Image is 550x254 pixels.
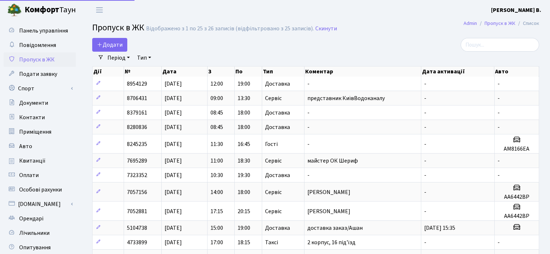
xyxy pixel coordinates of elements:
[4,96,76,110] a: Документи
[238,109,250,117] span: 18:00
[165,188,182,196] span: [DATE]
[4,168,76,182] a: Оплати
[424,238,426,246] span: -
[491,6,541,14] a: [PERSON_NAME] В.
[238,140,250,148] span: 16:45
[307,157,358,165] span: майстер ОК Шериф
[238,171,250,179] span: 19:30
[464,20,477,27] a: Admin
[4,38,76,52] a: Повідомлення
[238,224,250,232] span: 19:00
[19,142,32,150] span: Авто
[127,238,147,246] span: 4733899
[165,94,182,102] span: [DATE]
[210,207,223,215] span: 17:15
[307,238,355,246] span: 2 корпус, 16 під'їзд
[307,94,385,102] span: представник КиївВодоканалу
[4,81,76,96] a: Спорт
[498,146,536,152] h5: AM8166EA
[424,94,426,102] span: -
[19,215,43,223] span: Орендарі
[165,207,182,215] span: [DATE]
[19,27,68,35] span: Панель управління
[105,52,133,64] a: Період
[210,238,223,246] span: 17:00
[210,224,223,232] span: 15:00
[424,188,426,196] span: -
[453,16,550,31] nav: breadcrumb
[424,157,426,165] span: -
[19,128,51,136] span: Приміщення
[265,141,278,147] span: Гості
[165,224,182,232] span: [DATE]
[210,188,223,196] span: 14:00
[4,139,76,154] a: Авто
[498,238,500,246] span: -
[19,56,55,64] span: Пропуск в ЖК
[146,25,314,32] div: Відображено з 1 по 25 з 26 записів (відфільтровано з 25 записів).
[485,20,515,27] a: Пропуск в ЖК
[165,140,182,148] span: [DATE]
[4,211,76,226] a: Орендарі
[262,66,305,77] th: Тип
[424,140,426,148] span: -
[165,238,182,246] span: [DATE]
[165,157,182,165] span: [DATE]
[265,208,282,214] span: Сервіс
[498,213,536,220] h5: АА6442ВР
[315,25,337,32] a: Скинути
[307,80,310,88] span: -
[4,125,76,139] a: Приміщення
[25,4,76,16] span: Таун
[4,67,76,81] a: Подати заявку
[97,41,123,49] span: Додати
[424,171,426,179] span: -
[304,66,421,77] th: Коментар
[307,171,310,179] span: -
[165,109,182,117] span: [DATE]
[424,80,426,88] span: -
[127,157,147,165] span: 7695289
[238,207,250,215] span: 20:15
[19,70,57,78] span: Подати заявку
[307,109,310,117] span: -
[127,109,147,117] span: 8379161
[25,4,59,16] b: Комфорт
[210,171,223,179] span: 10:30
[19,41,56,49] span: Повідомлення
[498,157,500,165] span: -
[4,52,76,67] a: Пропуск в ЖК
[421,66,495,77] th: Дата активації
[7,3,22,17] img: logo.png
[238,94,250,102] span: 13:30
[265,95,282,101] span: Сервіс
[238,123,250,131] span: 18:00
[127,171,147,179] span: 7323352
[93,66,124,77] th: Дії
[4,110,76,125] a: Контакти
[210,123,223,131] span: 08:45
[307,140,310,148] span: -
[4,23,76,38] a: Панель управління
[515,20,539,27] li: Список
[424,224,455,232] span: [DATE] 15:35
[498,80,500,88] span: -
[498,171,500,179] span: -
[162,66,208,77] th: Дата
[19,113,45,121] span: Контакти
[498,94,500,102] span: -
[265,172,290,178] span: Доставка
[307,207,350,215] span: [PERSON_NAME]
[461,38,539,52] input: Пошук...
[92,21,144,34] span: Пропуск в ЖК
[165,123,182,131] span: [DATE]
[265,158,282,164] span: Сервіс
[265,124,290,130] span: Доставка
[498,194,536,201] h5: АА6442ВР
[127,188,147,196] span: 7057156
[210,80,223,88] span: 12:00
[307,123,310,131] span: -
[238,238,250,246] span: 18:15
[238,157,250,165] span: 18:30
